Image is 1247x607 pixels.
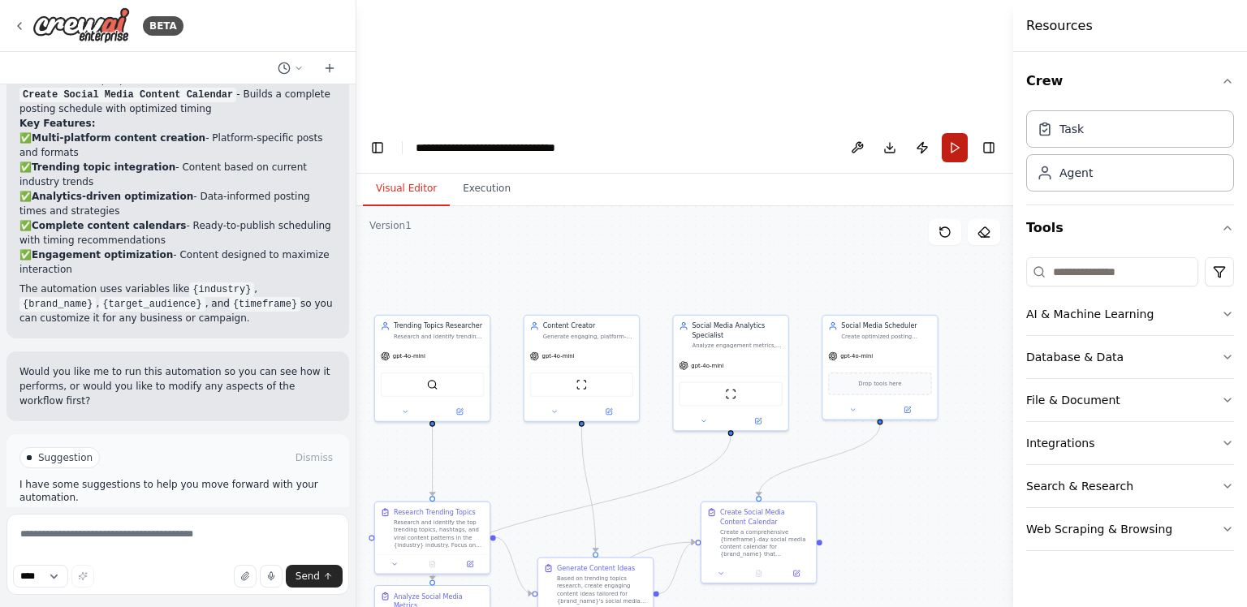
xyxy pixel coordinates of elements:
[1059,121,1084,137] div: Task
[19,364,336,408] p: Would you like me to run this automation so you can see how it performs, or would you like to mod...
[739,568,779,579] button: No output available
[858,379,901,388] span: Drop tools here
[32,220,186,231] strong: Complete content calendars
[1026,478,1133,494] div: Search & Research
[260,565,283,588] button: Click to speak your automation idea
[394,333,484,340] div: Research and identify trending topics, hashtags, and viral content in {industry} to inform conten...
[286,565,343,588] button: Send
[19,282,336,325] p: The automation uses variables like , , , and so you can customize it for any business or campaign.
[731,415,784,427] button: Open in side panel
[412,558,452,570] button: No output available
[1026,521,1172,537] div: Web Scraping & Browsing
[19,118,95,129] strong: Key Features:
[71,565,94,588] button: Improve this prompt
[296,570,320,583] span: Send
[1026,336,1234,378] button: Database & Data
[1026,349,1124,365] div: Database & Data
[32,249,173,260] strong: Engagement optimization
[99,297,205,312] code: {target_audience}
[1026,251,1234,564] div: Tools
[394,321,484,330] div: Trending Topics Researcher
[454,558,485,570] button: Open in side panel
[672,315,789,432] div: Social Media Analytics SpecialistAnalyze engagement metrics, audience behavior, and optimal posti...
[659,537,695,598] g: Edge from a1e40909-c258-42cf-9bdf-a29a78bbf0aa to eef5b74b-2cf1-4773-9fa2-4c46aba92eff
[1026,104,1234,204] div: Crew
[32,132,205,144] strong: Multi-platform content creation
[841,321,931,330] div: Social Media Scheduler
[577,426,601,552] g: Edge from 6286e8b1-55a4-45de-a210-965cde1ce4c6 to a1e40909-c258-42cf-9bdf-a29a78bbf0aa
[1059,165,1093,181] div: Agent
[754,424,885,496] g: Edge from b446c35a-9408-4a99-a954-a381adc12766 to eef5b74b-2cf1-4773-9fa2-4c46aba92eff
[32,161,175,173] strong: Trending topic integration
[557,575,647,605] div: Based on trending topics research, create engaging content ideas tailored for {brand_name}'s soci...
[428,435,736,579] g: Edge from 8043b429-5b19-4389-adc3-b5937b2763e0 to 5f5ef725-0143-41f7-aeec-ca9de2a71c99
[366,136,389,159] button: Hide left sidebar
[1026,465,1234,507] button: Search & Research
[720,508,810,527] div: Create Social Media Content Calendar
[542,352,575,359] span: gpt-4o-mini
[1026,392,1120,408] div: File & Document
[543,321,633,330] div: Content Creator
[416,140,598,156] nav: breadcrumb
[701,502,818,584] div: Create Social Media Content CalendarCreate a comprehensive {timeframe}-day social media content c...
[230,297,300,312] code: {timeframe}
[1026,422,1234,464] button: Integrations
[1026,205,1234,251] button: Tools
[428,426,437,496] g: Edge from 0814b093-6bac-4748-9ac4-617de1d08c98 to 66170863-a509-43ab-a826-e42a343fd2b8
[977,136,1000,159] button: Hide right sidebar
[583,406,636,417] button: Open in side panel
[1026,293,1234,335] button: AI & Machine Learning
[691,362,723,369] span: gpt-4o-mini
[427,379,438,390] img: SerperDevTool
[234,565,257,588] button: Upload files
[692,321,782,340] div: Social Media Analytics Specialist
[19,297,96,312] code: {brand_name}
[189,282,254,297] code: {industry}
[374,315,491,422] div: Trending Topics ResearcherResearch and identify trending topics, hashtags, and viral content in {...
[394,508,476,517] div: Research Trending Topics
[576,379,587,390] img: ScrapeWebsiteTool
[1026,508,1234,550] button: Web Scraping & Browsing
[38,451,93,464] span: Suggestion
[557,564,635,573] div: Generate Content Ideas
[369,219,412,232] div: Version 1
[19,131,336,277] p: ✅ - Platform-specific posts and formats ✅ - Content based on current industry trends ✅ - Data-inf...
[19,478,336,504] p: I have some suggestions to help you move forward with your automation.
[524,315,641,422] div: Content CreatorGenerate engaging, platform-specific social media content including posts, caption...
[725,389,736,400] img: ScrapeWebsiteTool
[394,519,484,549] div: Research and identify the top trending topics, hashtags, and viral content patterns in the {indus...
[881,404,934,415] button: Open in side panel
[434,406,486,417] button: Open in side panel
[841,333,931,340] div: Create optimized posting schedules and content calendars for {brand_name} across multiple social ...
[496,533,532,598] g: Edge from 66170863-a509-43ab-a826-e42a343fd2b8 to a1e40909-c258-42cf-9bdf-a29a78bbf0aa
[32,191,193,202] strong: Analytics-driven optimization
[692,342,782,349] div: Analyze engagement metrics, audience behavior, and optimal posting times across social media plat...
[1026,306,1154,322] div: AI & Machine Learning
[363,172,450,206] button: Visual Editor
[822,315,938,420] div: Social Media SchedulerCreate optimized posting schedules and content calendars for {brand_name} a...
[1026,435,1094,451] div: Integrations
[1026,379,1234,421] button: File & Document
[374,502,491,575] div: Research Trending TopicsResearch and identify the top trending topics, hashtags, and viral conten...
[543,333,633,340] div: Generate engaging, platform-specific social media content including posts, captions, and content ...
[840,352,873,359] span: gpt-4o-mini
[720,528,810,558] div: Create a comprehensive {timeframe}-day social media content calendar for {brand_name} that incorp...
[780,568,812,579] button: Open in side panel
[393,352,425,359] span: gpt-4o-mini
[292,450,336,466] button: Dismiss
[450,172,524,206] button: Execution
